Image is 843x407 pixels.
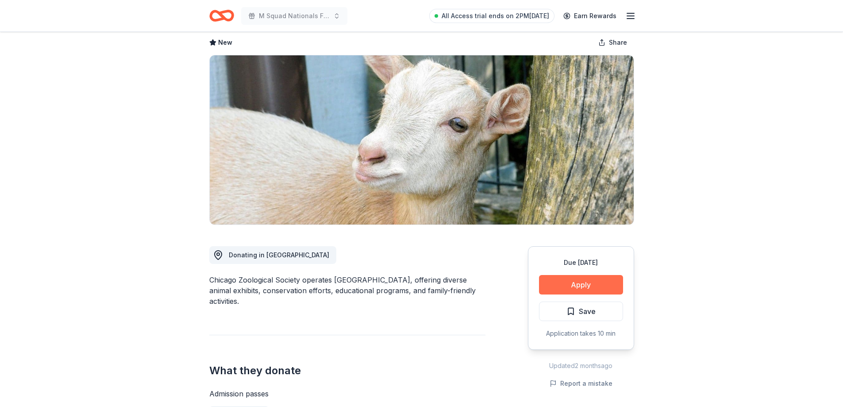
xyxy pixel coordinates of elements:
[539,257,623,268] div: Due [DATE]
[558,8,622,24] a: Earn Rewards
[209,5,234,26] a: Home
[241,7,347,25] button: M Squad Nationals Fundraiser
[528,360,634,371] div: Updated 2 months ago
[609,37,627,48] span: Share
[209,275,485,306] div: Chicago Zoological Society operates [GEOGRAPHIC_DATA], offering diverse animal exhibits, conserva...
[210,55,634,225] img: Image for Chicago Zoological Society
[539,302,623,321] button: Save
[218,37,232,48] span: New
[229,251,329,259] span: Donating in [GEOGRAPHIC_DATA]
[429,9,554,23] a: All Access trial ends on 2PM[DATE]
[209,388,485,399] div: Admission passes
[550,378,612,389] button: Report a mistake
[539,328,623,339] div: Application takes 10 min
[442,11,549,21] span: All Access trial ends on 2PM[DATE]
[209,364,485,378] h2: What they donate
[579,306,596,317] span: Save
[259,11,330,21] span: M Squad Nationals Fundraiser
[591,34,634,51] button: Share
[539,275,623,295] button: Apply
